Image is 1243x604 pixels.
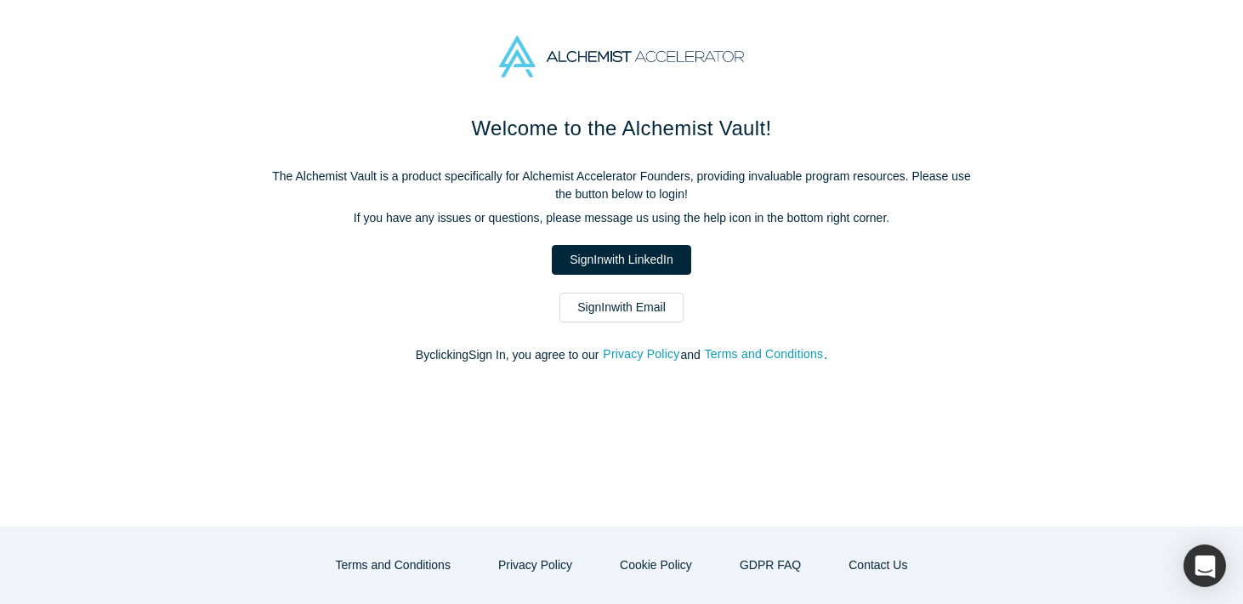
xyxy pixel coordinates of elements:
[264,168,979,203] p: The Alchemist Vault is a product specifically for Alchemist Accelerator Founders, providing inval...
[704,345,825,364] button: Terms and Conditions
[722,550,819,580] a: GDPR FAQ
[831,550,925,580] button: Contact Us
[264,113,979,144] h1: Welcome to the Alchemist Vault!
[264,346,979,364] p: By clicking Sign In , you agree to our and .
[264,209,979,227] p: If you have any issues or questions, please message us using the help icon in the bottom right co...
[318,550,468,580] button: Terms and Conditions
[499,36,744,77] img: Alchemist Accelerator Logo
[602,345,680,364] button: Privacy Policy
[602,550,710,580] button: Cookie Policy
[559,293,684,322] a: SignInwith Email
[552,245,690,275] a: SignInwith LinkedIn
[480,550,590,580] button: Privacy Policy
